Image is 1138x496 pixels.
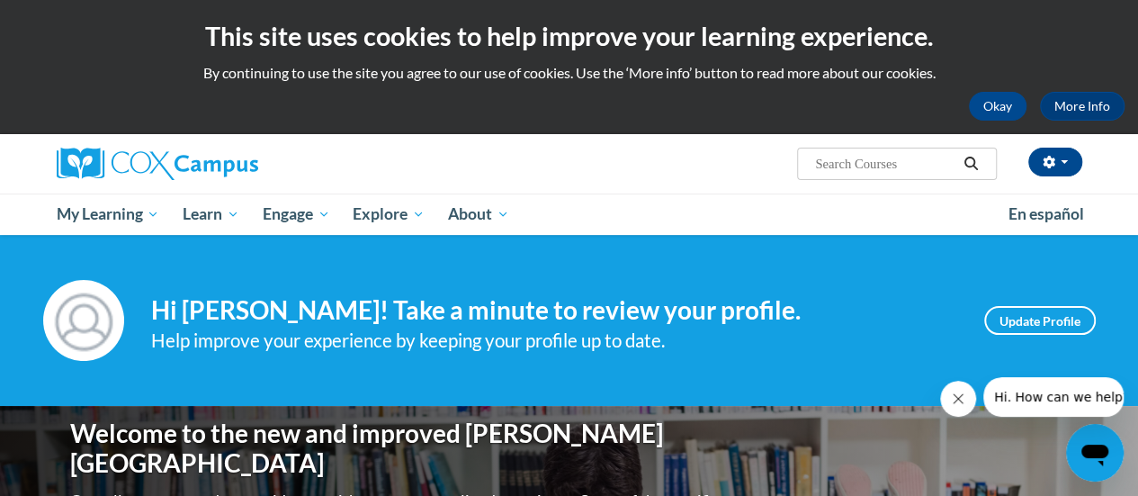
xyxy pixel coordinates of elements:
[70,419,722,479] h1: Welcome to the new and improved [PERSON_NAME][GEOGRAPHIC_DATA]
[436,194,521,235] a: About
[183,203,239,225] span: Learn
[353,203,425,225] span: Explore
[57,148,381,180] a: Cox Campus
[13,18,1125,54] h2: This site uses cookies to help improve your learning experience.
[43,194,1096,235] div: Main menu
[969,92,1026,121] button: Okay
[957,153,984,175] button: Search
[940,381,976,417] iframe: Close message
[57,148,258,180] img: Cox Campus
[151,326,957,356] div: Help improve your experience by keeping your profile up to date.
[251,194,342,235] a: Engage
[151,295,957,326] h4: Hi [PERSON_NAME]! Take a minute to review your profile.
[11,13,146,27] span: Hi. How can we help?
[43,280,124,361] img: Profile Image
[448,203,509,225] span: About
[813,153,957,175] input: Search Courses
[171,194,251,235] a: Learn
[263,203,330,225] span: Engage
[1028,148,1082,176] button: Account Settings
[984,306,1096,335] a: Update Profile
[1008,204,1084,223] span: En español
[45,194,172,235] a: My Learning
[997,195,1096,233] a: En español
[1066,424,1124,482] iframe: Button to launch messaging window
[341,194,436,235] a: Explore
[13,63,1125,83] p: By continuing to use the site you agree to our use of cookies. Use the ‘More info’ button to read...
[983,377,1124,417] iframe: Message from company
[1040,92,1125,121] a: More Info
[56,203,159,225] span: My Learning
